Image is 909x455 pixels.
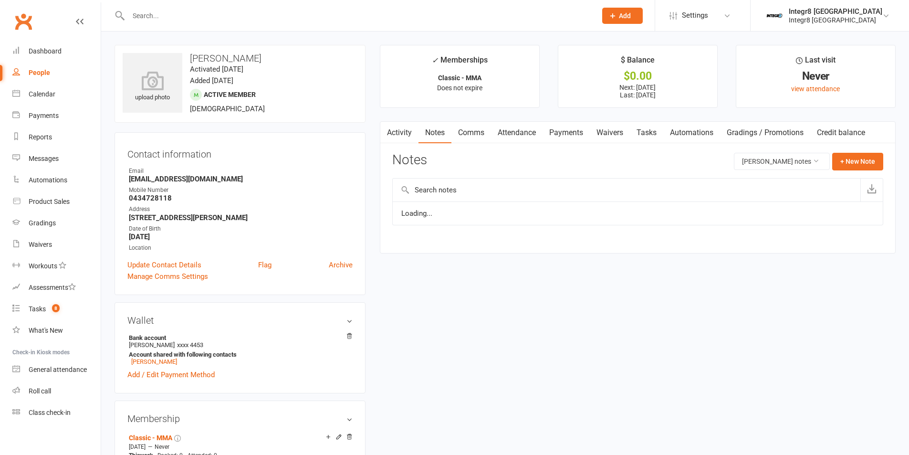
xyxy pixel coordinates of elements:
[29,409,71,416] div: Class check-in
[543,122,590,144] a: Payments
[12,212,101,234] a: Gradings
[438,74,481,82] strong: Classic - MMA
[11,10,35,33] a: Clubworx
[437,84,482,92] span: Does not expire
[720,122,810,144] a: Gradings / Promotions
[734,153,830,170] button: [PERSON_NAME] notes
[29,219,56,227] div: Gradings
[129,444,146,450] span: [DATE]
[619,12,631,20] span: Add
[432,56,438,65] i: ✓
[129,243,353,253] div: Location
[12,148,101,169] a: Messages
[12,381,101,402] a: Roll call
[129,186,353,195] div: Mobile Number
[451,122,491,144] a: Comms
[29,112,59,119] div: Payments
[129,434,172,442] a: Classic - MMA
[791,85,840,93] a: view attendance
[682,5,708,26] span: Settings
[129,334,348,341] strong: Bank account
[129,233,353,241] strong: [DATE]
[129,213,353,222] strong: [STREET_ADDRESS][PERSON_NAME]
[418,122,451,144] a: Notes
[29,305,46,313] div: Tasks
[127,271,208,282] a: Manage Comms Settings
[745,71,887,81] div: Never
[126,443,353,451] div: —
[12,234,101,255] a: Waivers
[155,444,169,450] span: Never
[12,62,101,84] a: People
[29,262,57,270] div: Workouts
[129,224,353,233] div: Date of Birth
[590,122,630,144] a: Waivers
[12,359,101,381] a: General attendance kiosk mode
[789,7,882,16] div: Integr8 [GEOGRAPHIC_DATA]
[392,153,427,170] h3: Notes
[567,71,709,81] div: $0.00
[567,84,709,99] p: Next: [DATE] Last: [DATE]
[177,341,203,349] span: xxxx 4453
[123,53,357,63] h3: [PERSON_NAME]
[12,191,101,212] a: Product Sales
[129,351,348,358] strong: Account shared with following contacts
[29,133,52,141] div: Reports
[129,175,353,183] strong: [EMAIL_ADDRESS][DOMAIN_NAME]
[127,333,353,367] li: [PERSON_NAME]
[258,259,272,271] a: Flag
[127,145,353,159] h3: Contact information
[123,71,182,103] div: upload photo
[204,91,256,98] span: Active member
[810,122,872,144] a: Credit balance
[12,169,101,191] a: Automations
[789,16,882,24] div: Integr8 [GEOGRAPHIC_DATA]
[432,54,488,72] div: Memberships
[29,327,63,334] div: What's New
[329,259,353,271] a: Archive
[129,167,353,176] div: Email
[12,41,101,62] a: Dashboard
[190,65,243,74] time: Activated [DATE]
[12,298,101,320] a: Tasks 8
[491,122,543,144] a: Attendance
[12,105,101,127] a: Payments
[12,255,101,277] a: Workouts
[393,179,860,201] input: Search notes
[127,315,353,326] h3: Wallet
[12,277,101,298] a: Assessments
[127,259,201,271] a: Update Contact Details
[602,8,643,24] button: Add
[832,153,883,170] button: + New Note
[29,198,70,205] div: Product Sales
[29,90,55,98] div: Calendar
[52,304,60,312] span: 8
[29,69,50,76] div: People
[125,9,590,22] input: Search...
[393,201,883,225] td: Loading...
[12,84,101,105] a: Calendar
[765,6,784,25] img: thumb_image1744271085.png
[127,369,215,381] a: Add / Edit Payment Method
[29,155,59,162] div: Messages
[380,122,418,144] a: Activity
[12,402,101,423] a: Class kiosk mode
[29,241,52,248] div: Waivers
[29,176,67,184] div: Automations
[796,54,836,71] div: Last visit
[129,194,353,202] strong: 0434728118
[29,366,87,373] div: General attendance
[127,413,353,424] h3: Membership
[29,284,76,291] div: Assessments
[663,122,720,144] a: Automations
[131,358,177,365] a: [PERSON_NAME]
[29,47,62,55] div: Dashboard
[12,320,101,341] a: What's New
[129,205,353,214] div: Address
[630,122,663,144] a: Tasks
[190,105,265,113] span: [DEMOGRAPHIC_DATA]
[621,54,655,71] div: $ Balance
[29,387,51,395] div: Roll call
[190,76,233,85] time: Added [DATE]
[12,127,101,148] a: Reports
